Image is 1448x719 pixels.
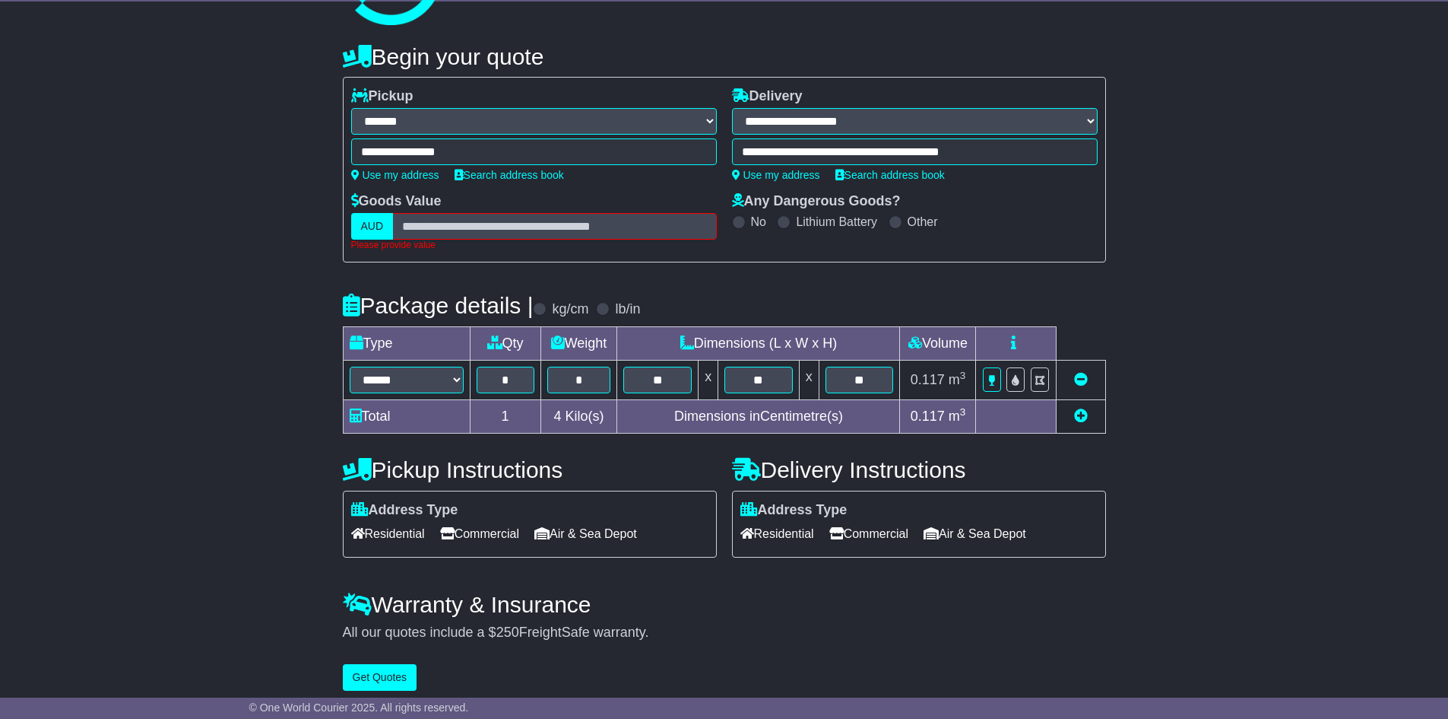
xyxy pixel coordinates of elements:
[911,372,945,387] span: 0.117
[617,399,900,433] td: Dimensions in Centimetre(s)
[343,399,470,433] td: Total
[534,522,637,546] span: Air & Sea Depot
[732,193,901,210] label: Any Dangerous Goods?
[351,240,717,250] div: Please provide value
[829,522,908,546] span: Commercial
[351,522,425,546] span: Residential
[343,592,1106,617] h4: Warranty & Insurance
[949,372,966,387] span: m
[343,457,717,482] h4: Pickup Instructions
[732,457,1106,482] h4: Delivery Instructions
[617,326,900,360] td: Dimensions (L x W x H)
[699,360,718,399] td: x
[949,409,966,424] span: m
[470,399,540,433] td: 1
[496,625,519,640] span: 250
[552,301,588,318] label: kg/cm
[911,409,945,424] span: 0.117
[799,360,819,399] td: x
[343,664,417,691] button: Get Quotes
[440,522,519,546] span: Commercial
[455,169,564,181] a: Search address book
[540,326,617,360] td: Weight
[351,88,413,105] label: Pickup
[751,215,766,229] label: No
[351,502,458,519] label: Address Type
[1074,372,1088,387] a: Remove this item
[351,169,439,181] a: Use my address
[343,326,470,360] td: Type
[1074,409,1088,424] a: Add new item
[540,399,617,433] td: Kilo(s)
[249,702,469,714] span: © One World Courier 2025. All rights reserved.
[960,406,966,418] sup: 3
[908,215,938,229] label: Other
[960,370,966,381] sup: 3
[470,326,540,360] td: Qty
[351,213,394,240] label: AUD
[740,522,814,546] span: Residential
[553,409,561,424] span: 4
[343,44,1106,69] h4: Begin your quote
[615,301,640,318] label: lb/in
[732,169,820,181] a: Use my address
[740,502,848,519] label: Address Type
[732,88,803,105] label: Delivery
[351,193,442,210] label: Goods Value
[924,522,1026,546] span: Air & Sea Depot
[796,215,877,229] label: Lithium Battery
[343,625,1106,641] div: All our quotes include a $ FreightSafe warranty.
[900,326,976,360] td: Volume
[835,169,945,181] a: Search address book
[343,293,534,318] h4: Package details |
